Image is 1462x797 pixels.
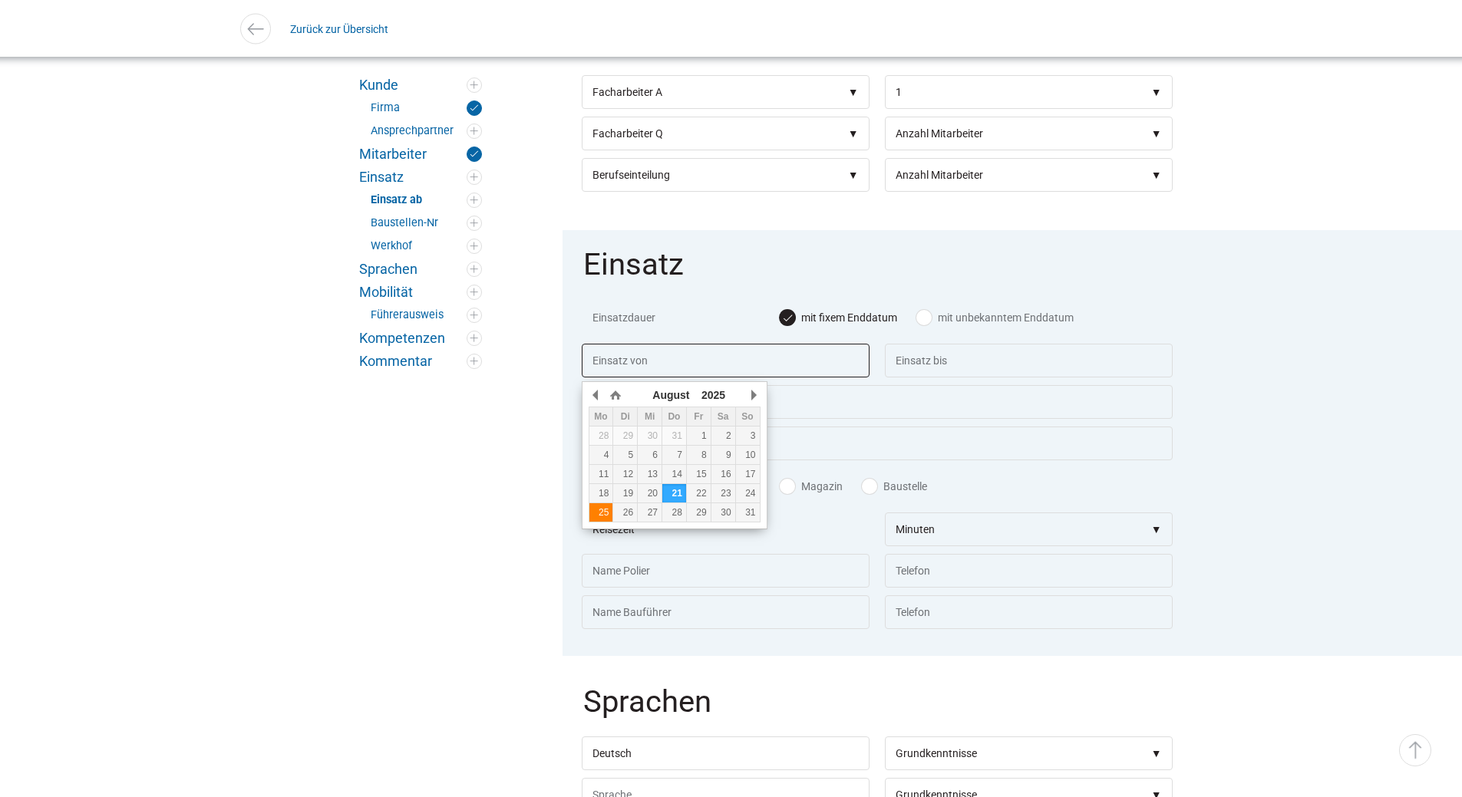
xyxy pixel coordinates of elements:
a: Baustellen-Nr [371,216,482,231]
input: Telefon [885,595,1173,629]
div: 10 [736,450,760,460]
div: 16 [711,469,735,479]
div: 30 [638,430,662,441]
div: 13 [638,469,662,479]
a: Sprachen [359,262,482,277]
a: Einsatz [359,170,482,185]
div: 31 [662,430,686,441]
img: icon-arrow-left.svg [244,18,266,40]
a: ▵ Nach oben [1399,734,1431,766]
a: Werkhof [371,239,482,254]
input: Name Polier [582,554,870,588]
div: 28 [662,507,686,518]
a: Mobilität [359,285,482,300]
div: 4 [589,450,613,460]
label: Baustelle [862,479,927,494]
div: 25 [589,507,613,518]
legend: Einsatz [582,249,1176,299]
th: So [735,407,760,426]
div: 29 [613,430,637,441]
legend: Sprachen [582,687,1176,736]
div: 3 [736,430,760,441]
div: 14 [662,469,686,479]
div: 23 [711,488,735,499]
a: Kompetenzen [359,331,482,346]
div: 30 [711,507,735,518]
label: mit fixem Enddatum [780,310,897,325]
input: Sprache [582,736,870,770]
div: 9 [711,450,735,460]
a: Firma [371,100,482,116]
div: 26 [613,507,637,518]
div: 20 [638,488,662,499]
th: Fr [686,407,711,426]
div: 2 [711,430,735,441]
input: Startzeit am ersten Tag [582,426,1173,460]
a: Kommentar [359,354,482,369]
div: 15 [687,469,711,479]
input: Einsatz bis [885,344,1173,377]
input: Name Bauführer [582,595,870,629]
a: Kunde [359,77,482,93]
div: 18 [589,488,613,499]
th: Mo [589,407,613,426]
th: Mi [638,407,662,426]
input: Einsatz von [582,344,870,377]
th: Do [662,407,687,426]
div: 7 [662,450,686,460]
div: 28 [589,430,613,441]
div: 11 [589,469,613,479]
th: Di [613,407,638,426]
div: 27 [638,507,662,518]
a: Einsatz ab [371,193,482,208]
span: 2025 [701,389,725,401]
a: Mitarbeiter [359,147,482,162]
label: Magazin [780,479,843,494]
div: 6 [638,450,662,460]
div: 19 [613,488,637,499]
div: 21 [662,488,686,499]
input: Baustellen-Nr [582,385,1173,419]
input: Telefon [885,554,1173,588]
div: 1 [687,430,711,441]
div: 12 [613,469,637,479]
a: Ansprechpartner [371,124,482,139]
div: 8 [687,450,711,460]
div: 24 [736,488,760,499]
th: Sa [711,407,735,426]
div: 29 [687,507,711,518]
a: Zurück zur Übersicht [290,12,388,46]
div: 17 [736,469,760,479]
div: 22 [687,488,711,499]
span: Einsatzdauer [592,310,781,325]
div: 5 [613,450,637,460]
label: Reisezeit [592,523,635,535]
span: August [652,389,689,401]
div: 31 [736,507,760,518]
label: mit unbekanntem Enddatum [916,310,1074,325]
a: Führerausweis [371,308,482,323]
